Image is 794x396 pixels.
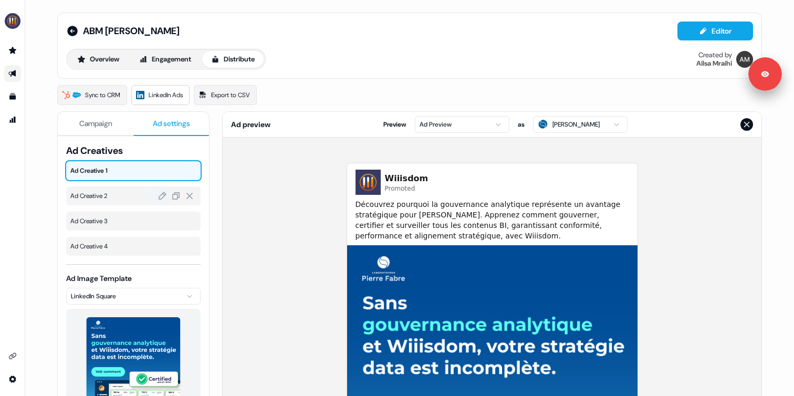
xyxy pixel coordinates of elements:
span: Campaign [79,118,112,129]
span: Preview [383,119,406,130]
button: Distribute [202,51,264,68]
span: ABM [PERSON_NAME] [83,25,180,37]
div: Ailsa Mraihi [696,59,732,68]
img: Ailsa [736,51,753,68]
span: Sync to CRM [85,90,120,100]
span: Ad Creative 1 [70,165,196,176]
span: Ad preview [231,119,270,130]
a: Go to integrations [4,348,21,364]
button: Engagement [130,51,200,68]
span: Découvrez pourquoi la gouvernance analytique représente un avantage stratégique pour [PERSON_NAME... [356,199,629,241]
span: Wiiisdom [385,172,429,185]
button: Overview [68,51,128,68]
button: Close preview [740,118,753,131]
button: Editor [677,22,753,40]
a: Editor [677,27,753,38]
span: LinkedIn Ads [149,90,183,100]
span: Ad Creative 3 [70,216,196,226]
div: Created by [698,51,732,59]
a: Sync to CRM [57,85,127,105]
a: LinkedIn Ads [131,85,190,105]
a: Go to templates [4,88,21,105]
span: Ad settings [153,118,190,129]
a: Go to integrations [4,371,21,388]
span: as [518,119,525,130]
span: Ad Creative 2 [70,191,196,201]
span: Export to CSV [211,90,250,100]
a: Go to attribution [4,111,21,128]
a: Export to CSV [194,85,257,105]
a: Go to prospects [4,42,21,59]
span: Promoted [385,185,429,193]
label: Ad Image Template [66,274,132,283]
span: Ad Creatives [66,144,201,157]
span: Ad Creative 4 [70,241,196,252]
a: Go to outbound experience [4,65,21,82]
